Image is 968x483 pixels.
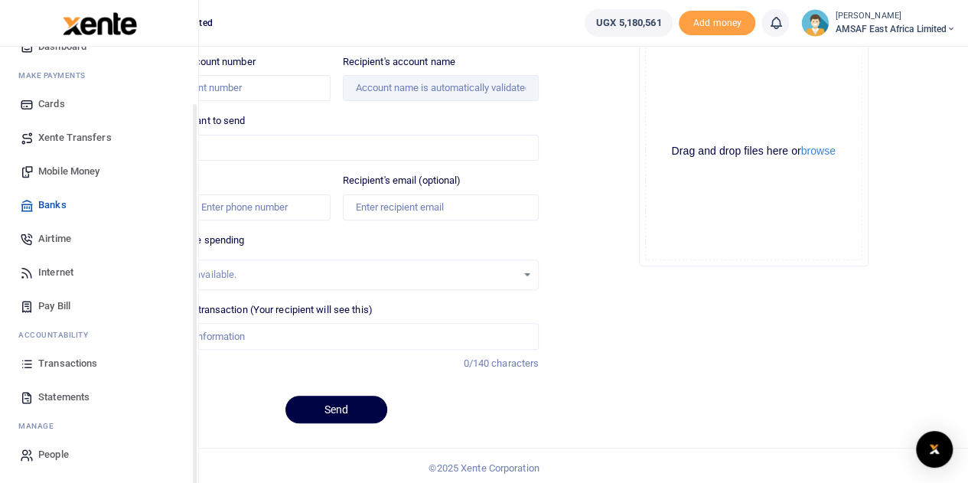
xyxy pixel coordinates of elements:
div: No options available. [145,267,517,282]
input: UGX [134,135,539,161]
input: Enter phone number [134,194,330,220]
input: Account name is automatically validated [343,75,539,101]
button: browse [801,145,836,156]
span: Internet [38,265,73,280]
a: logo-small logo-large logo-large [61,17,137,28]
span: Cards [38,96,65,112]
span: anage [26,420,54,432]
li: Wallet ballance [579,9,679,37]
a: People [12,438,186,472]
span: Airtime [38,231,71,246]
span: Xente Transfers [38,130,112,145]
span: UGX 5,180,561 [596,15,661,31]
a: Statements [12,380,186,414]
label: Recipient's account name [343,54,455,70]
img: profile-user [801,9,829,37]
a: Airtime [12,222,186,256]
span: Dashboard [38,39,86,54]
a: Xente Transfers [12,121,186,155]
small: [PERSON_NAME] [835,10,956,23]
input: Enter account number [134,75,330,101]
a: Banks [12,188,186,222]
a: Add money [679,16,755,28]
span: characters [491,357,539,369]
input: Enter recipient email [343,194,539,220]
div: File Uploader [639,37,869,266]
span: countability [30,329,88,341]
span: AMSAF East Africa Limited [835,22,956,36]
li: M [12,64,186,87]
li: Toup your wallet [679,11,755,36]
span: Pay Bill [38,299,70,314]
span: ake Payments [26,70,86,81]
a: Dashboard [12,30,186,64]
a: Pay Bill [12,289,186,323]
input: Enter extra information [134,323,539,349]
li: M [12,414,186,438]
a: Internet [12,256,186,289]
li: Ac [12,323,186,347]
a: Transactions [12,347,186,380]
span: 0/140 [463,357,489,369]
div: Open Intercom Messenger [916,431,953,468]
a: Mobile Money [12,155,186,188]
img: logo-large [63,12,137,35]
span: Transactions [38,356,97,371]
div: Drag and drop files here or [646,144,862,158]
a: profile-user [PERSON_NAME] AMSAF East Africa Limited [801,9,956,37]
span: Statements [38,390,90,405]
span: Add money [679,11,755,36]
span: Banks [38,197,67,213]
a: UGX 5,180,561 [585,9,673,37]
label: Memo for this transaction (Your recipient will see this) [134,302,373,318]
a: Cards [12,87,186,121]
span: Mobile Money [38,164,99,179]
label: Recipient's email (optional) [343,173,461,188]
label: Recipient's account number [134,54,256,70]
span: People [38,447,69,462]
button: Send [285,396,387,423]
